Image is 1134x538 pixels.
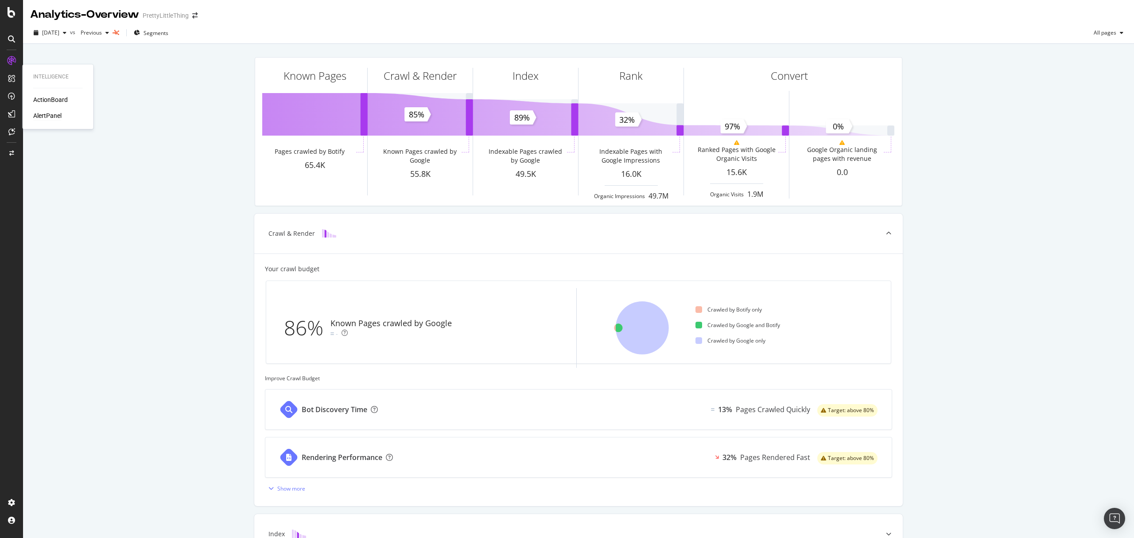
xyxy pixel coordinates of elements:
div: Organic Impressions [594,192,645,200]
div: Crawled by Google and Botify [695,321,780,329]
div: Crawl & Render [268,229,315,238]
div: Known Pages crawled by Google [380,147,459,165]
div: Your crawl budget [265,265,319,273]
div: Pages Crawled Quickly [736,405,810,415]
span: Target: above 80% [828,456,874,461]
div: 32% [722,452,737,463]
div: Pages crawled by Botify [275,147,345,156]
a: ActionBoard [33,95,68,104]
span: 2025 Sep. 26th [42,29,59,36]
div: - [336,329,338,338]
button: Show more [265,481,305,495]
img: Equal [711,408,715,411]
div: Pages Rendered Fast [740,452,810,463]
div: Known Pages crawled by Google [330,318,452,329]
img: Equal [330,332,334,335]
span: Target: above 80% [828,408,874,413]
a: AlertPanel [33,111,62,120]
a: Bot Discovery TimeEqual13%Pages Crawled Quicklywarning label [265,389,892,430]
div: Rank [619,68,643,83]
div: 49.7M [649,191,668,201]
span: vs [70,28,77,36]
div: Crawl & Render [384,68,457,83]
button: Segments [130,26,172,40]
div: Rendering Performance [302,452,382,463]
div: Open Intercom Messenger [1104,508,1125,529]
img: block-icon [322,229,336,238]
div: Crawled by Google only [695,337,765,344]
button: Previous [77,26,113,40]
div: PrettyLittleThing [143,11,189,20]
div: arrow-right-arrow-left [192,12,198,19]
div: Improve Crawl Budget [265,374,892,382]
div: Index [513,68,539,83]
span: Previous [77,29,102,36]
div: Known Pages [283,68,346,83]
div: Indexable Pages crawled by Google [485,147,565,165]
div: Intelligence [33,73,83,81]
div: Crawled by Botify only [695,306,762,313]
button: All pages [1090,26,1127,40]
div: warning label [817,404,878,417]
div: Analytics - Overview [30,7,139,22]
img: block-icon [292,530,306,538]
span: All pages [1090,29,1116,36]
div: 86% [284,313,330,343]
div: 65.4K [262,160,367,171]
span: Segments [144,29,168,37]
div: 13% [718,405,732,415]
button: [DATE] [30,26,70,40]
div: Indexable Pages with Google Impressions [591,147,670,165]
div: warning label [817,452,878,464]
div: Show more [277,485,305,492]
a: Rendering Performance32%Pages Rendered Fastwarning label [265,437,892,478]
div: 16.0K [579,168,684,180]
div: 49.5K [473,168,578,180]
div: 55.8K [368,168,473,180]
div: Bot Discovery Time [302,405,367,415]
